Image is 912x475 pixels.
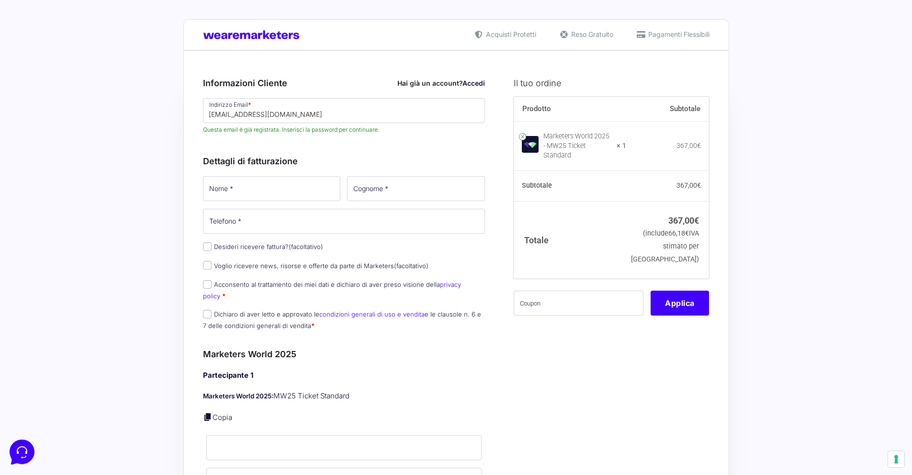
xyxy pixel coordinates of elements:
[203,209,485,234] input: Telefono *
[289,243,323,250] span: (facoltativo)
[626,97,709,122] th: Subtotale
[676,142,701,149] bdi: 367,00
[203,310,481,329] label: Dichiaro di aver letto e approvato le e le clausole n. 6 e 7 delle condizioni generali di vendita
[888,451,904,467] button: Le tue preferenze relative al consenso per le tecnologie di tracciamento
[203,125,485,134] span: Questa email è già registrata. Inserisci la password per continuare.
[514,201,626,278] th: Totale
[394,262,428,270] span: (facoltativo)
[676,181,701,189] bdi: 367,00
[397,78,485,88] div: Hai già un account?
[203,262,428,270] label: Voglio ricevere news, risorse e offerte da parte di Marketers
[203,348,485,361] h3: Marketers World 2025
[484,29,536,39] span: Acquisti Protetti
[631,229,699,263] small: (include IVA stimato per [GEOGRAPHIC_DATA])
[668,229,689,237] span: 66,18
[543,132,610,160] div: Marketers World 2025 - MW25 Ticket Standard
[148,321,161,329] p: Help
[203,155,485,168] h3: Dettagli di fatturazione
[514,291,643,316] input: Coupon
[125,307,184,329] button: Help
[31,69,50,88] img: dark
[67,307,125,329] button: Messages
[203,392,273,400] strong: Marketers World 2025:
[46,69,65,88] img: dark
[15,134,65,142] span: Find an Answer
[29,321,45,329] p: Home
[697,142,701,149] span: €
[522,136,539,153] img: Marketers World 2025 - MW25 Ticket Standard
[347,176,485,201] input: Cognome *
[8,8,161,38] h2: Hello from Marketers 👋
[8,307,67,329] button: Home
[213,413,232,422] a: Copia
[668,215,699,226] bdi: 367,00
[646,29,709,39] span: Pagamenti Flessibili
[119,134,176,142] a: Open Help Center
[203,77,485,90] h3: Informazioni Cliente
[462,79,485,87] a: Accedi
[15,69,34,88] img: dark
[15,54,78,61] span: Your Conversations
[203,281,461,299] a: privacy policy
[514,97,626,122] th: Prodotto
[569,29,613,39] span: Reso Gratuito
[203,310,212,318] input: Dichiaro di aver letto e approvato lecondizioni generali di uso e venditae le clausole n. 6 e 7 d...
[685,229,689,237] span: €
[203,243,323,250] label: Desideri ricevere fattura?
[22,155,157,164] input: Search for an Article...
[617,141,626,151] strong: × 1
[697,181,701,189] span: €
[694,215,699,226] span: €
[203,391,485,402] p: MW25 Ticket Standard
[203,176,341,201] input: Nome *
[203,242,212,251] input: Desideri ricevere fattura?(facoltativo)
[514,171,626,202] th: Subtotale
[203,280,212,289] input: Acconsento al trattamento dei miei dati e dichiaro di aver preso visione dellaprivacy policy
[203,98,485,123] input: Indirizzo Email *
[82,321,110,329] p: Messages
[514,77,709,90] h3: Il tuo ordine
[15,96,176,115] button: Start a Conversation
[203,281,461,299] label: Acconsento al trattamento dei miei dati e dichiaro di aver preso visione della
[203,412,213,422] a: Copia i dettagli dell'acquirente
[203,261,212,270] input: Voglio ricevere news, risorse e offerte da parte di Marketers(facoltativo)
[319,310,425,318] a: condizioni generali di uso e vendita
[8,438,36,466] iframe: Customerly Messenger Launcher
[203,370,485,381] h4: Partecipante 1
[651,291,709,316] button: Applica
[69,102,134,109] span: Start a Conversation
